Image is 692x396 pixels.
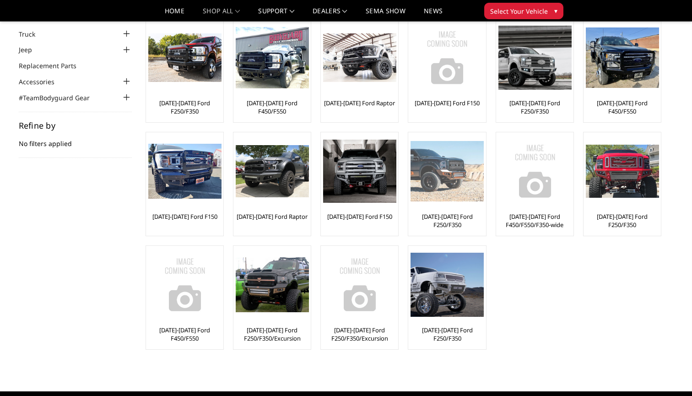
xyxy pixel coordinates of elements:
img: No Image [498,135,572,208]
a: No Image [148,248,221,321]
a: SEMA Show [366,8,405,21]
a: [DATE]-[DATE] Ford Raptor [237,212,308,221]
a: No Image [323,248,396,321]
a: Support [258,8,294,21]
a: News [424,8,443,21]
img: No Image [148,248,222,321]
a: #TeamBodyguard Gear [19,93,101,103]
a: [DATE]-[DATE] Ford F250/F350 [586,212,659,229]
a: [DATE]-[DATE] Ford F250/F350 [498,99,571,115]
a: Truck [19,29,47,39]
a: [DATE]-[DATE] Ford F250/F350/Excursion [236,326,308,342]
a: [DATE]-[DATE] Ford F250/F350 [411,326,483,342]
a: [DATE]-[DATE] Ford F250/F350 [411,212,483,229]
a: [DATE]-[DATE] Ford F250/F350 [148,99,221,115]
a: shop all [203,8,240,21]
span: ▾ [554,6,557,16]
a: [DATE]-[DATE] Ford F250/F350/Excursion [323,326,396,342]
a: [DATE]-[DATE] Ford Raptor [324,99,395,107]
h5: Refine by [19,121,132,130]
a: Replacement Parts [19,61,88,71]
button: Select Your Vehicle [484,3,563,19]
a: Home [165,8,184,21]
span: Select Your Vehicle [490,6,548,16]
a: Dealers [313,8,347,21]
a: Jeep [19,45,43,54]
a: [DATE]-[DATE] Ford F450/F550/F350-wide [498,212,571,229]
img: No Image [323,248,396,321]
a: Accessories [19,77,66,87]
a: [DATE]-[DATE] Ford F450/F550 [236,99,308,115]
img: No Image [411,21,484,94]
a: [DATE]-[DATE] Ford F150 [152,212,217,221]
div: No filters applied [19,121,132,158]
a: [DATE]-[DATE] Ford F450/F550 [586,99,659,115]
a: [DATE]-[DATE] Ford F150 [327,212,392,221]
a: [DATE]-[DATE] Ford F450/F550 [148,326,221,342]
a: [DATE]-[DATE] Ford F150 [415,99,480,107]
